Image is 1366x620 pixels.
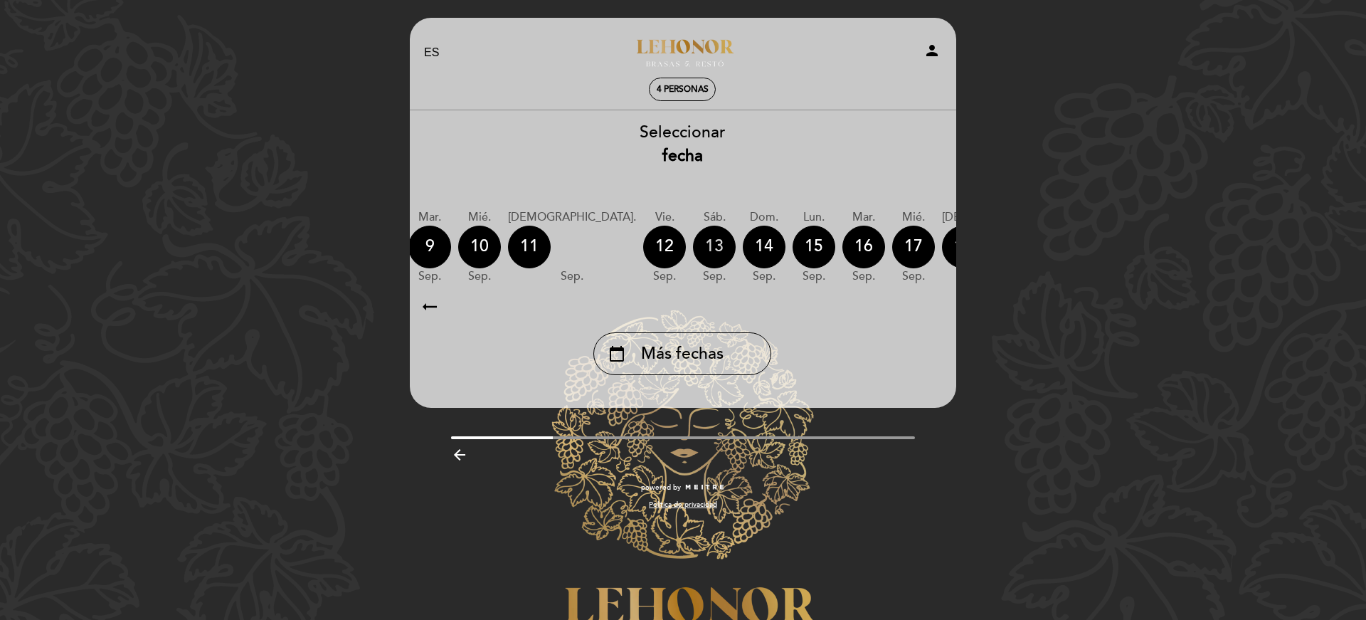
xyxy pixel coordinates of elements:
[508,226,551,268] div: 11
[693,268,736,285] div: sep.
[419,291,440,322] i: arrow_right_alt
[892,226,935,268] div: 17
[892,268,935,285] div: sep.
[743,226,785,268] div: 14
[693,209,736,226] div: sáb.
[662,146,703,166] b: fecha
[408,226,451,268] div: 9
[842,268,885,285] div: sep.
[608,342,625,366] i: calendar_today
[892,209,935,226] div: mié.
[693,226,736,268] div: 13
[743,209,785,226] div: dom.
[641,342,724,366] span: Más fechas
[508,209,636,226] div: [DEMOGRAPHIC_DATA].
[657,84,709,95] span: 4 personas
[793,268,835,285] div: sep.
[593,33,771,73] a: Lehonor - Brasas & Resto
[923,42,941,59] i: person
[451,446,468,463] i: arrow_backward
[458,226,501,268] div: 10
[643,268,686,285] div: sep.
[942,268,1070,285] div: sep.
[842,226,885,268] div: 16
[942,226,985,268] div: 18
[923,42,941,64] button: person
[458,209,501,226] div: mié.
[793,209,835,226] div: lun.
[942,209,1070,226] div: [DEMOGRAPHIC_DATA].
[649,500,717,510] a: Política de privacidad
[408,268,451,285] div: sep.
[458,268,501,285] div: sep.
[508,268,636,285] div: sep.
[641,483,725,493] a: powered by
[684,484,725,491] img: MEITRE
[842,209,885,226] div: mar.
[408,121,956,168] div: Seleccionar
[643,209,686,226] div: vie.
[641,483,681,493] span: powered by
[643,226,686,268] div: 12
[743,268,785,285] div: sep.
[793,226,835,268] div: 15
[408,209,451,226] div: mar.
